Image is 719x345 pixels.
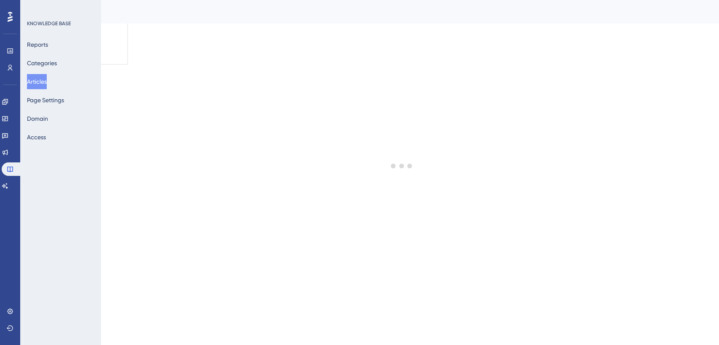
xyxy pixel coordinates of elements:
button: Page Settings [27,93,64,108]
button: Domain [27,111,48,126]
button: Articles [27,74,47,89]
button: Categories [27,56,57,71]
div: KNOWLEDGE BASE [27,20,71,27]
button: Access [27,130,46,145]
button: Reports [27,37,48,52]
